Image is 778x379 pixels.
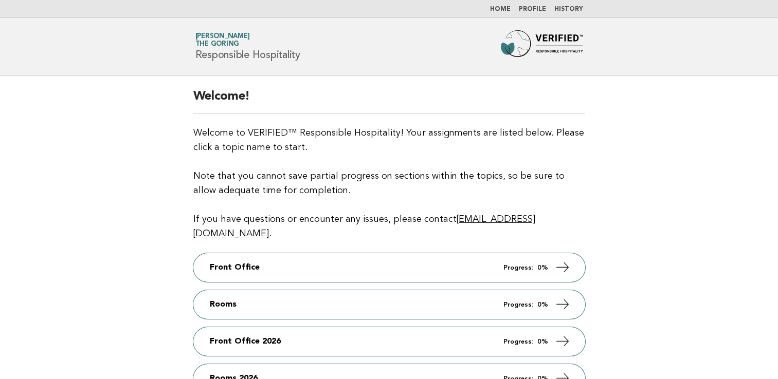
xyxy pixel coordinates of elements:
a: Front Office 2026 Progress: 0% [193,327,585,356]
h2: Welcome! [193,88,585,113]
strong: 0% [537,301,548,308]
em: Progress: [503,338,533,345]
strong: 0% [537,338,548,345]
img: Forbes Travel Guide [501,30,583,63]
strong: 0% [537,264,548,271]
a: History [554,6,583,12]
h1: Responsible Hospitality [195,33,300,60]
em: Progress: [503,264,533,271]
a: Profile [519,6,546,12]
a: [PERSON_NAME]The Goring [195,33,250,47]
span: The Goring [195,41,240,48]
em: Progress: [503,301,533,308]
a: Rooms Progress: 0% [193,290,585,319]
a: Front Office Progress: 0% [193,253,585,282]
a: Home [490,6,511,12]
p: Welcome to VERIFIED™ Responsible Hospitality! Your assignments are listed below. Please click a t... [193,126,585,241]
